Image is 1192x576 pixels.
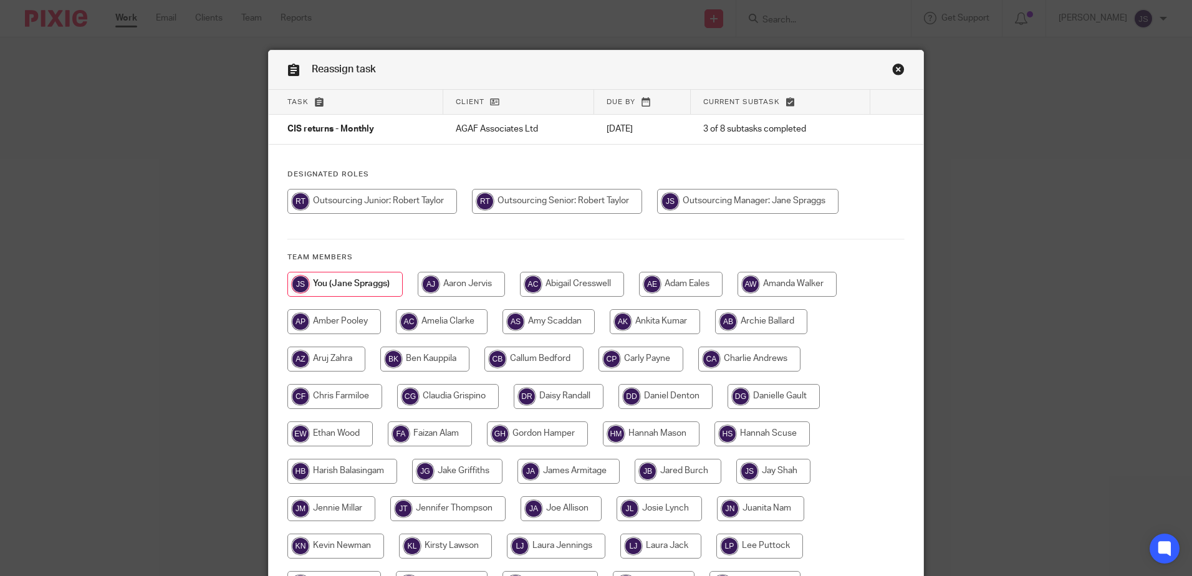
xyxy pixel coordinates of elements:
[312,64,376,74] span: Reassign task
[892,63,905,80] a: Close this dialog window
[607,98,635,105] span: Due by
[287,170,905,180] h4: Designated Roles
[287,252,905,262] h4: Team members
[607,123,678,135] p: [DATE]
[456,123,582,135] p: AGAF Associates Ltd
[287,125,374,134] span: CIS returns - Monthly
[691,115,870,145] td: 3 of 8 subtasks completed
[703,98,780,105] span: Current subtask
[456,98,484,105] span: Client
[287,98,309,105] span: Task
